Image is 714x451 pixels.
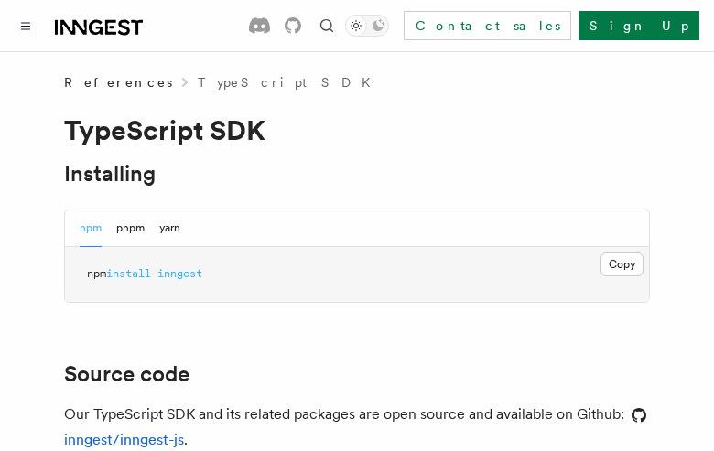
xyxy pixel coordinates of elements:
[198,73,382,91] a: TypeScript SDK
[157,267,202,280] span: inngest
[316,15,338,37] button: Find something...
[15,15,37,37] button: Toggle navigation
[159,209,180,247] button: yarn
[64,361,189,387] a: Source code
[404,11,571,40] a: Contact sales
[64,405,646,448] a: inngest/inngest-js
[579,11,699,40] a: Sign Up
[106,267,151,280] span: install
[116,209,145,247] button: pnpm
[64,113,650,146] h1: TypeScript SDK
[64,73,172,91] span: References
[87,267,106,280] span: npm
[600,252,644,276] button: Copy
[345,15,389,37] button: Toggle dark mode
[80,209,102,247] button: npm
[64,161,156,187] a: Installing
